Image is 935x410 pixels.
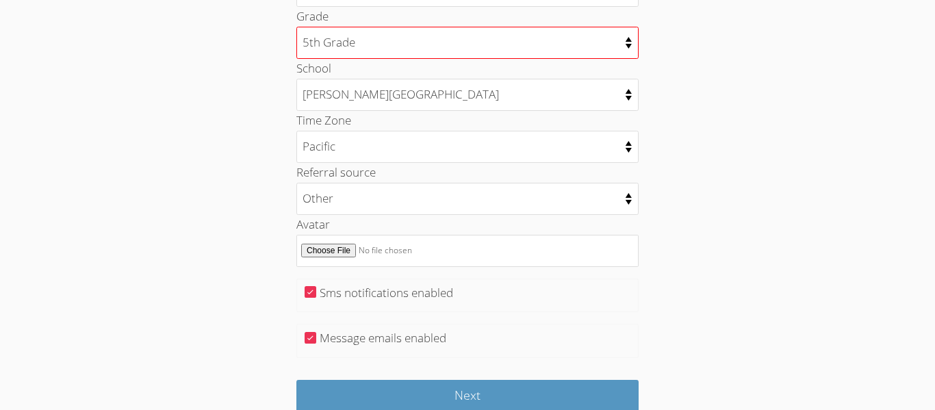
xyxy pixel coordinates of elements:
[296,8,329,24] label: Grade
[320,285,453,300] label: Sms notifications enabled
[296,216,330,232] label: Avatar
[296,164,376,180] label: Referral source
[320,330,446,346] label: Message emails enabled
[296,112,351,128] label: Time Zone
[296,60,331,76] label: School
